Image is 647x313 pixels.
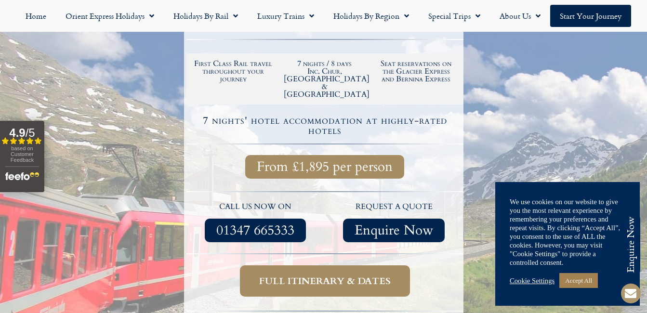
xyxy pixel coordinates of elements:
nav: Menu [5,5,642,27]
div: We use cookies on our website to give you the most relevant experience by remembering your prefer... [510,197,625,267]
h4: 7 nights' hotel accommodation at highly-rated hotels [188,116,462,136]
a: Special Trips [419,5,490,27]
a: 01347 665333 [205,219,306,242]
a: Enquire Now [343,219,445,242]
a: Holidays by Region [324,5,419,27]
h2: First Class Rail travel throughout your journey [193,60,275,83]
h2: 7 nights / 8 days Inc. Chur, [GEOGRAPHIC_DATA] & [GEOGRAPHIC_DATA] [284,60,366,98]
span: Enquire Now [355,224,433,236]
h2: Seat reservations on the Glacier Express and Bernina Express [375,60,457,83]
a: Luxury Trains [248,5,324,27]
a: Cookie Settings [510,276,555,285]
a: Holidays by Rail [164,5,248,27]
a: Orient Express Holidays [56,5,164,27]
span: From £1,895 per person [257,161,393,173]
p: request a quote [330,201,459,213]
a: Home [16,5,56,27]
a: From £1,895 per person [245,155,404,179]
span: Full itinerary & dates [259,275,391,287]
span: 01347 665333 [216,224,294,236]
p: call us now on [191,201,320,213]
a: Start your Journey [550,5,631,27]
a: About Us [490,5,550,27]
a: Full itinerary & dates [240,265,410,297]
a: Accept All [559,273,598,288]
